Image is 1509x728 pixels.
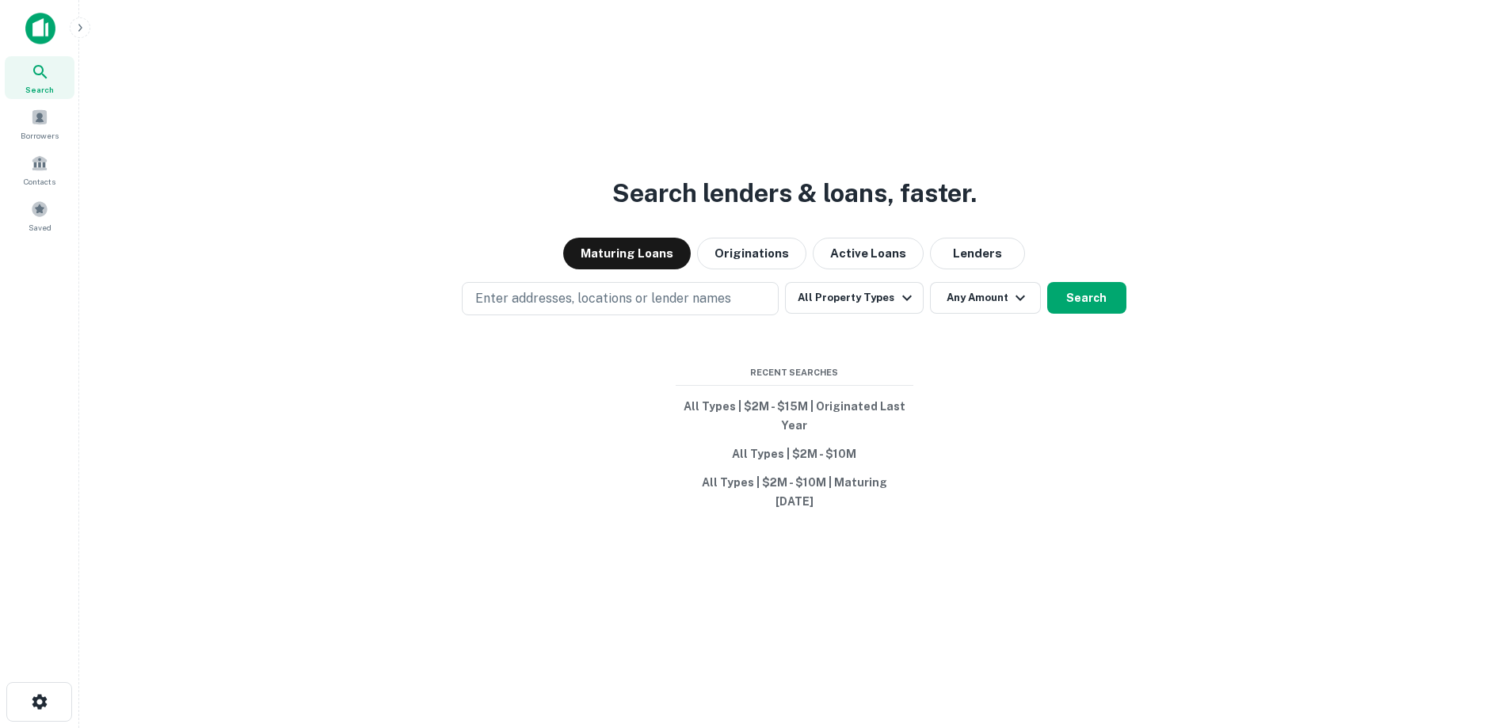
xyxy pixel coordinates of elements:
span: Recent Searches [676,366,913,379]
a: Borrowers [5,102,74,145]
button: Active Loans [813,238,924,269]
button: Maturing Loans [563,238,691,269]
span: Search [25,83,54,96]
button: All Types | $2M - $15M | Originated Last Year [676,392,913,440]
button: All Types | $2M - $10M | Maturing [DATE] [676,468,913,516]
a: Saved [5,194,74,237]
button: Enter addresses, locations or lender names [462,282,779,315]
button: All Types | $2M - $10M [676,440,913,468]
a: Contacts [5,148,74,191]
p: Enter addresses, locations or lender names [475,289,731,308]
button: Any Amount [930,282,1041,314]
h3: Search lenders & loans, faster. [612,174,977,212]
button: Search [1047,282,1126,314]
a: Search [5,56,74,99]
span: Borrowers [21,129,59,142]
button: Originations [697,238,806,269]
iframe: Chat Widget [1430,601,1509,677]
span: Saved [29,221,51,234]
button: Lenders [930,238,1025,269]
span: Contacts [24,175,55,188]
img: capitalize-icon.png [25,13,55,44]
button: All Property Types [785,282,923,314]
